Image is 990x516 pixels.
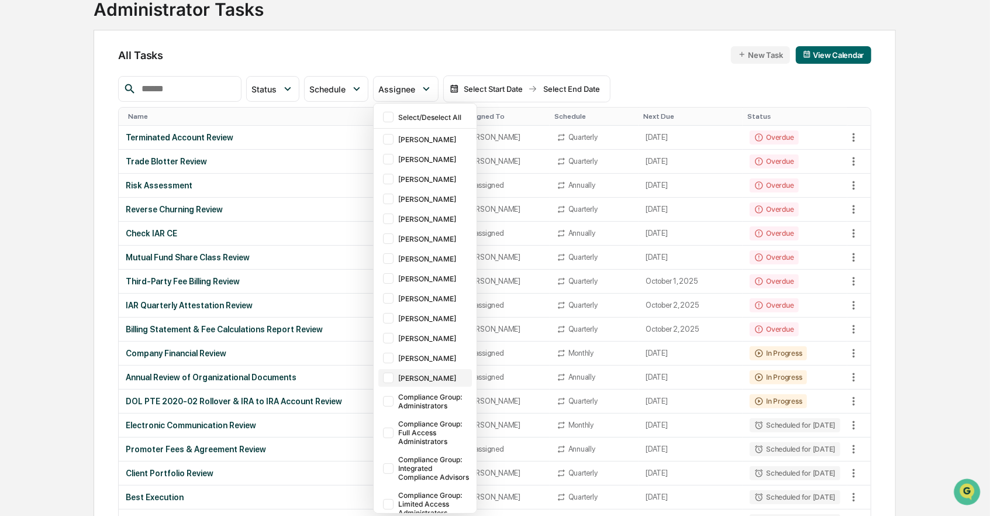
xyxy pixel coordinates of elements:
div: Third-Party Fee Billing Review [126,277,451,286]
div: Unassigned [465,349,542,357]
div: Start new chat [40,90,192,101]
span: Assignee [378,84,415,94]
div: Select End Date [540,84,604,94]
div: [PERSON_NAME] [398,215,470,223]
div: Quarterly [568,205,598,214]
div: Select/Deselect All [398,113,470,122]
div: [PERSON_NAME] [465,133,542,142]
div: Monthly [568,349,594,357]
div: Quarterly [568,277,598,285]
div: Toggle SortBy [463,112,544,121]
td: [DATE] [639,150,743,174]
td: [DATE] [639,126,743,150]
div: Electronic Communication Review [126,421,451,430]
span: Status [251,84,277,94]
div: Quarterly [568,469,598,477]
div: Unassigned [465,373,542,381]
div: Promoter Fees & Agreement Review [126,445,451,454]
div: Overdue [750,202,798,216]
div: Annually [568,445,595,453]
td: October 1, 2025 [639,270,743,294]
div: Quarterly [568,325,598,333]
td: [DATE] [639,486,743,510]
div: [PERSON_NAME] [465,493,542,501]
div: We're available if you need us! [40,101,148,111]
div: Quarterly [568,397,598,405]
div: Toggle SortBy [643,112,738,121]
div: [PERSON_NAME] [398,135,470,144]
td: [DATE] [639,222,743,246]
a: 🔎Data Lookup [7,165,78,186]
td: [DATE] [639,366,743,390]
div: Scheduled for [DATE] [750,466,840,480]
span: All Tasks [118,49,163,61]
div: [PERSON_NAME] [398,334,470,343]
div: Scheduled for [DATE] [750,490,840,504]
div: Unassigned [465,301,542,309]
div: Reverse Churning Review [126,205,451,214]
div: [PERSON_NAME] [465,253,542,262]
td: [DATE] [639,198,743,222]
td: [DATE] [639,342,743,366]
div: [PERSON_NAME] [398,195,470,204]
div: Mutual Fund Share Class Review [126,253,451,262]
p: How can we help? [12,25,213,43]
div: [PERSON_NAME] [465,421,542,429]
div: IAR Quarterly Attestation Review [126,301,451,310]
a: 🖐️Preclearance [7,143,80,164]
div: Monthly [568,421,594,429]
iframe: Open customer support [953,477,984,509]
div: In Progress [750,394,806,408]
div: [PERSON_NAME] [398,155,470,164]
button: Start new chat [199,93,213,107]
div: [PERSON_NAME] [398,294,470,303]
div: [PERSON_NAME] [465,325,542,333]
div: Terminated Account Review [126,133,451,142]
div: Client Portfolio Review [126,469,451,478]
img: calendar [803,50,811,59]
div: Quarterly [568,493,598,501]
div: Toggle SortBy [747,112,842,121]
div: Unassigned [465,229,542,238]
div: [PERSON_NAME] [398,235,470,243]
div: Risk Assessment [126,181,451,190]
span: Pylon [116,198,142,207]
div: Best Execution [126,493,451,502]
td: [DATE] [639,174,743,198]
span: Schedule [309,84,346,94]
div: [PERSON_NAME] [398,374,470,383]
div: Quarterly [568,301,598,309]
div: 🖐️ [12,149,21,158]
div: Unassigned [465,181,542,190]
div: Compliance Group: Administrators [398,393,470,410]
div: [PERSON_NAME] [398,175,470,184]
div: Overdue [750,130,798,145]
div: Quarterly [568,253,598,262]
div: In Progress [750,370,806,384]
div: Annual Review of Organizational Documents [126,373,451,382]
div: Overdue [750,154,798,168]
span: Attestations [96,147,145,159]
div: Toggle SortBy [554,112,634,121]
td: October 2, 2025 [639,318,743,342]
div: Check IAR CE [126,229,451,238]
div: In Progress [750,346,806,360]
div: 🗄️ [85,149,94,158]
div: Scheduled for [DATE] [750,442,840,456]
div: Unassigned [465,445,542,453]
div: Overdue [750,298,798,312]
div: [PERSON_NAME] [465,397,542,405]
div: Overdue [750,178,798,192]
button: View Calendar [796,46,871,64]
td: [DATE] [639,390,743,414]
td: [DATE] [639,438,743,462]
div: Scheduled for [DATE] [750,418,840,432]
div: [PERSON_NAME] [398,254,470,263]
div: Billing Statement & Fee Calculations Report Review [126,325,451,334]
div: [PERSON_NAME] [465,205,542,214]
div: Quarterly [568,157,598,166]
div: Toggle SortBy [128,112,454,121]
div: Toggle SortBy [847,112,871,121]
div: [PERSON_NAME] [465,469,542,477]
